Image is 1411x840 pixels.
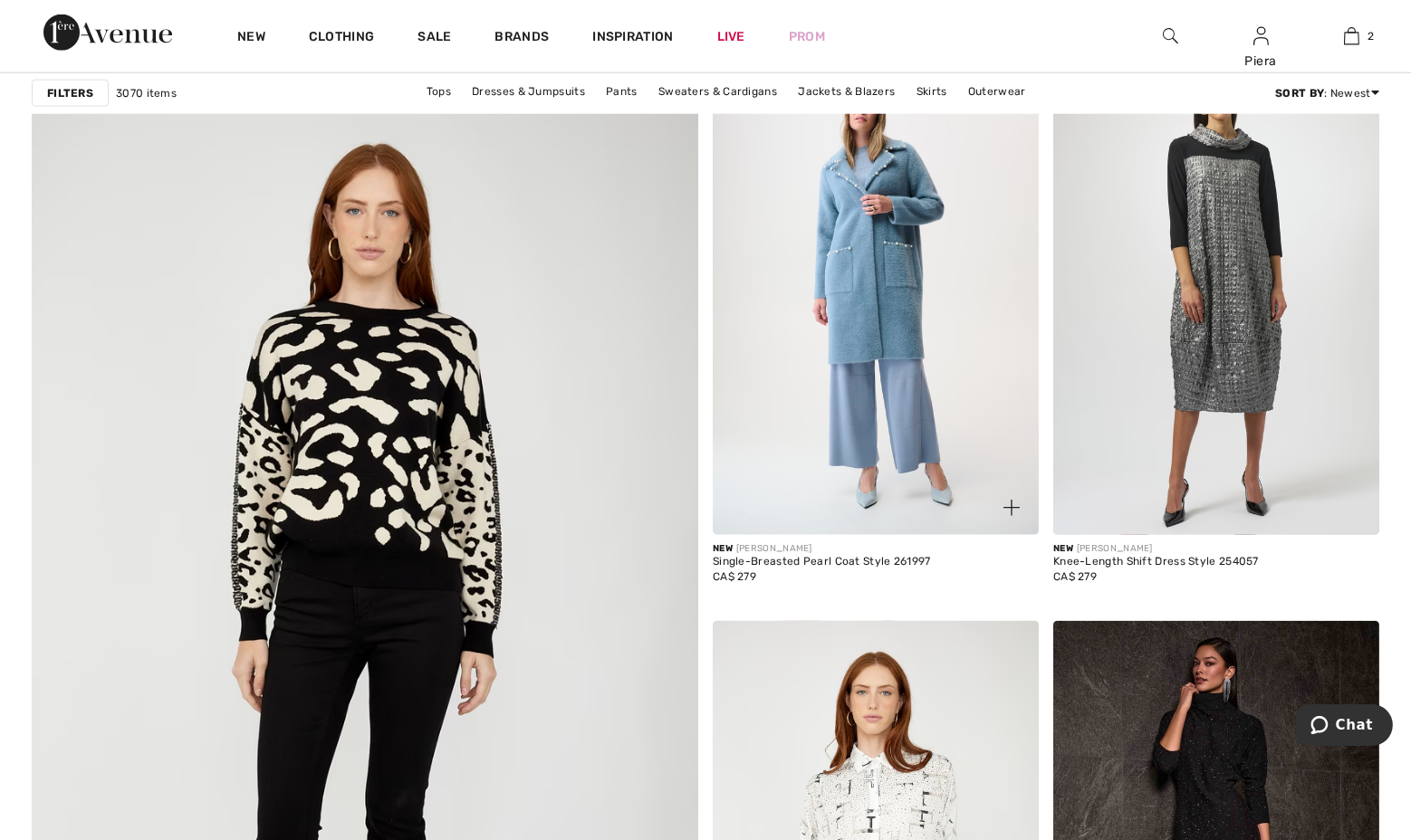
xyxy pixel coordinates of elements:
[418,80,460,103] a: Tops
[1368,28,1375,44] span: 2
[1275,85,1379,101] div: : Newest
[1344,25,1359,47] img: My Bag
[1163,25,1178,47] img: search the website
[713,46,1039,535] a: Single-Breasted Pearl Coat Style 261997. Chambray
[597,80,647,103] a: Pants
[309,29,374,48] a: Clothing
[43,14,172,51] img: 1ère Avenue
[907,80,956,103] a: Skirts
[495,29,550,48] a: Brands
[713,570,756,583] span: CA$ 279
[1053,570,1097,583] span: CA$ 279
[592,29,673,48] span: Inspiration
[116,85,177,101] span: 3070 items
[789,80,904,103] a: Jackets & Blazers
[713,556,931,568] div: Single-Breasted Pearl Coat Style 261997
[1003,500,1020,516] img: plus_v2.svg
[1307,25,1396,47] a: 2
[713,543,733,554] span: New
[463,80,594,103] a: Dresses & Jumpsuits
[1253,27,1269,44] a: Sign In
[959,80,1035,103] a: Outerwear
[47,85,93,101] strong: Filters
[1053,543,1073,554] span: New
[1275,87,1324,100] strong: Sort By
[717,27,745,46] a: Live
[1253,25,1269,47] img: My Info
[789,27,825,46] a: Prom
[1053,46,1379,535] img: Knee-Length Shift Dress Style 254057. Pewter/black
[1296,704,1393,749] iframe: Opens a widget where you can chat to one of our agents
[1216,52,1305,71] div: Piera
[237,29,265,48] a: New
[1053,556,1259,568] div: Knee-Length Shift Dress Style 254057
[1053,542,1259,556] div: [PERSON_NAME]
[649,80,786,103] a: Sweaters & Cardigans
[418,29,451,48] a: Sale
[713,542,931,556] div: [PERSON_NAME]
